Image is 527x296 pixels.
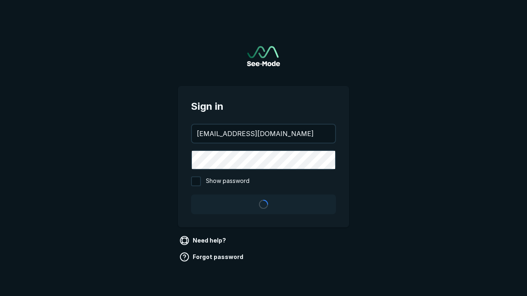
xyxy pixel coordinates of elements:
img: See-Mode Logo [247,46,280,66]
span: Sign in [191,99,336,114]
span: Show password [206,176,250,186]
a: Go to sign in [247,46,280,66]
a: Forgot password [178,250,247,264]
input: your@email.com [192,125,335,143]
a: Need help? [178,234,229,247]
